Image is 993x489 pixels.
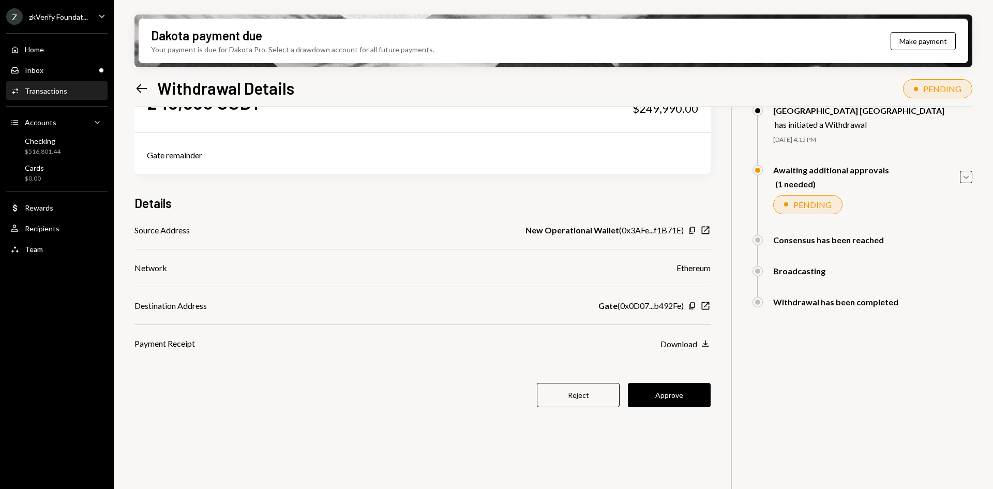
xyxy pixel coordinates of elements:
[6,160,108,185] a: Cards$0.00
[891,32,956,50] button: Make payment
[6,113,108,131] a: Accounts
[775,120,944,129] div: has initiated a Withdrawal
[25,66,43,75] div: Inbox
[525,224,619,236] b: New Operational Wallet
[660,339,697,349] div: Download
[6,61,108,79] a: Inbox
[793,200,832,210] div: PENDING
[134,300,207,312] div: Destination Address
[6,240,108,258] a: Team
[25,147,61,156] div: $516,801.44
[628,383,711,407] button: Approve
[151,44,434,55] div: Your payment is due for Dakota Pro. Select a drawdown account for all future payments.
[25,245,43,254] div: Team
[537,383,620,407] button: Reject
[25,203,53,212] div: Rewards
[660,338,711,350] button: Download
[773,266,825,276] div: Broadcasting
[773,106,944,115] div: [GEOGRAPHIC_DATA] [GEOGRAPHIC_DATA]
[6,8,23,25] div: Z
[6,40,108,58] a: Home
[25,224,59,233] div: Recipients
[25,174,44,183] div: $0.00
[25,164,44,172] div: Cards
[134,262,167,274] div: Network
[773,165,889,175] div: Awaiting additional approvals
[775,179,889,189] div: (1 needed)
[773,297,898,307] div: Withdrawal has been completed
[773,136,972,144] div: [DATE] 4:15 PM
[25,45,44,54] div: Home
[923,84,961,94] div: PENDING
[676,262,711,274] div: Ethereum
[6,81,108,100] a: Transactions
[598,300,684,312] div: ( 0x0D07...b492Fe )
[134,195,172,212] h3: Details
[25,118,56,127] div: Accounts
[6,134,108,158] a: Checking$516,801.44
[29,12,88,21] div: zkVerify Foundat...
[134,337,195,350] div: Payment Receipt
[6,198,108,217] a: Rewards
[525,224,684,236] div: ( 0x3AFe...f1B71E )
[157,78,294,98] h1: Withdrawal Details
[134,224,190,236] div: Source Address
[25,137,61,145] div: Checking
[147,149,698,161] div: Gate remainder
[773,235,884,245] div: Consensus has been reached
[633,101,698,116] div: $249,990.00
[6,219,108,238] a: Recipients
[151,27,262,44] div: Dakota payment due
[598,300,618,312] b: Gate
[25,86,67,95] div: Transactions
